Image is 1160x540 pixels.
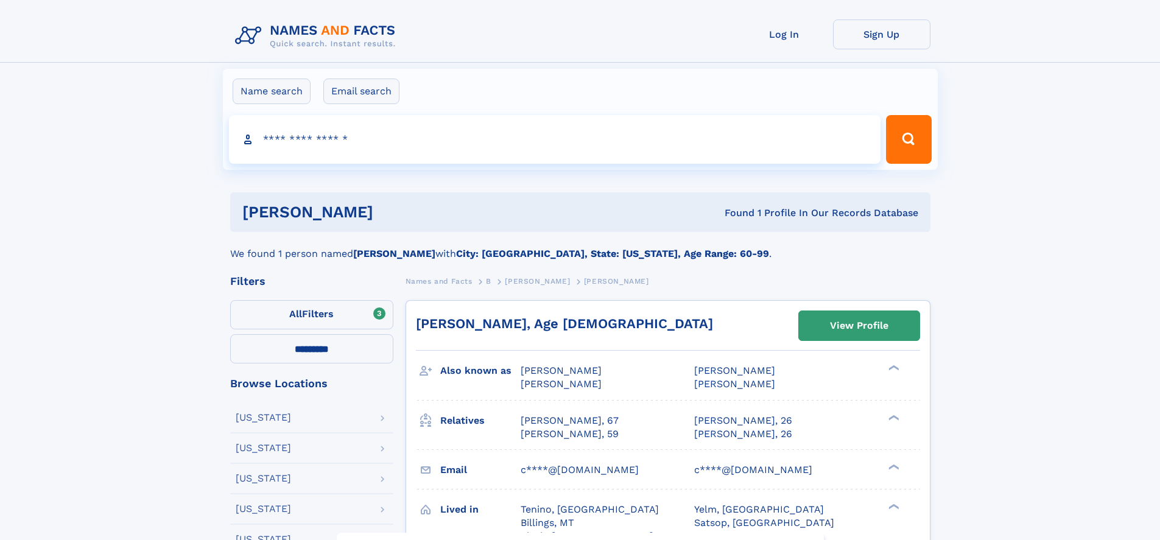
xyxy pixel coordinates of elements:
[353,248,435,259] b: [PERSON_NAME]
[236,413,291,423] div: [US_STATE]
[229,115,881,164] input: search input
[440,360,521,381] h3: Also known as
[230,232,930,261] div: We found 1 person named with .
[440,410,521,431] h3: Relatives
[694,517,834,528] span: Satsop, [GEOGRAPHIC_DATA]
[694,378,775,390] span: [PERSON_NAME]
[440,499,521,520] h3: Lived in
[833,19,930,49] a: Sign Up
[486,273,491,289] a: B
[505,277,570,286] span: [PERSON_NAME]
[323,79,399,104] label: Email search
[736,19,833,49] a: Log In
[799,311,919,340] a: View Profile
[230,276,393,287] div: Filters
[584,277,649,286] span: [PERSON_NAME]
[486,277,491,286] span: B
[456,248,769,259] b: City: [GEOGRAPHIC_DATA], State: [US_STATE], Age Range: 60-99
[885,413,900,421] div: ❯
[521,365,602,376] span: [PERSON_NAME]
[233,79,311,104] label: Name search
[242,205,549,220] h1: [PERSON_NAME]
[505,273,570,289] a: [PERSON_NAME]
[236,443,291,453] div: [US_STATE]
[694,365,775,376] span: [PERSON_NAME]
[885,463,900,471] div: ❯
[289,308,302,320] span: All
[694,414,792,427] a: [PERSON_NAME], 26
[236,474,291,483] div: [US_STATE]
[230,378,393,389] div: Browse Locations
[694,503,824,515] span: Yelm, [GEOGRAPHIC_DATA]
[230,19,406,52] img: Logo Names and Facts
[236,504,291,514] div: [US_STATE]
[521,414,619,427] a: [PERSON_NAME], 67
[694,427,792,441] a: [PERSON_NAME], 26
[521,427,619,441] a: [PERSON_NAME], 59
[521,378,602,390] span: [PERSON_NAME]
[521,517,574,528] span: Billings, MT
[521,503,659,515] span: Tenino, [GEOGRAPHIC_DATA]
[885,364,900,372] div: ❯
[886,115,931,164] button: Search Button
[830,312,888,340] div: View Profile
[885,502,900,510] div: ❯
[416,316,713,331] a: [PERSON_NAME], Age [DEMOGRAPHIC_DATA]
[440,460,521,480] h3: Email
[406,273,473,289] a: Names and Facts
[549,206,918,220] div: Found 1 Profile In Our Records Database
[230,300,393,329] label: Filters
